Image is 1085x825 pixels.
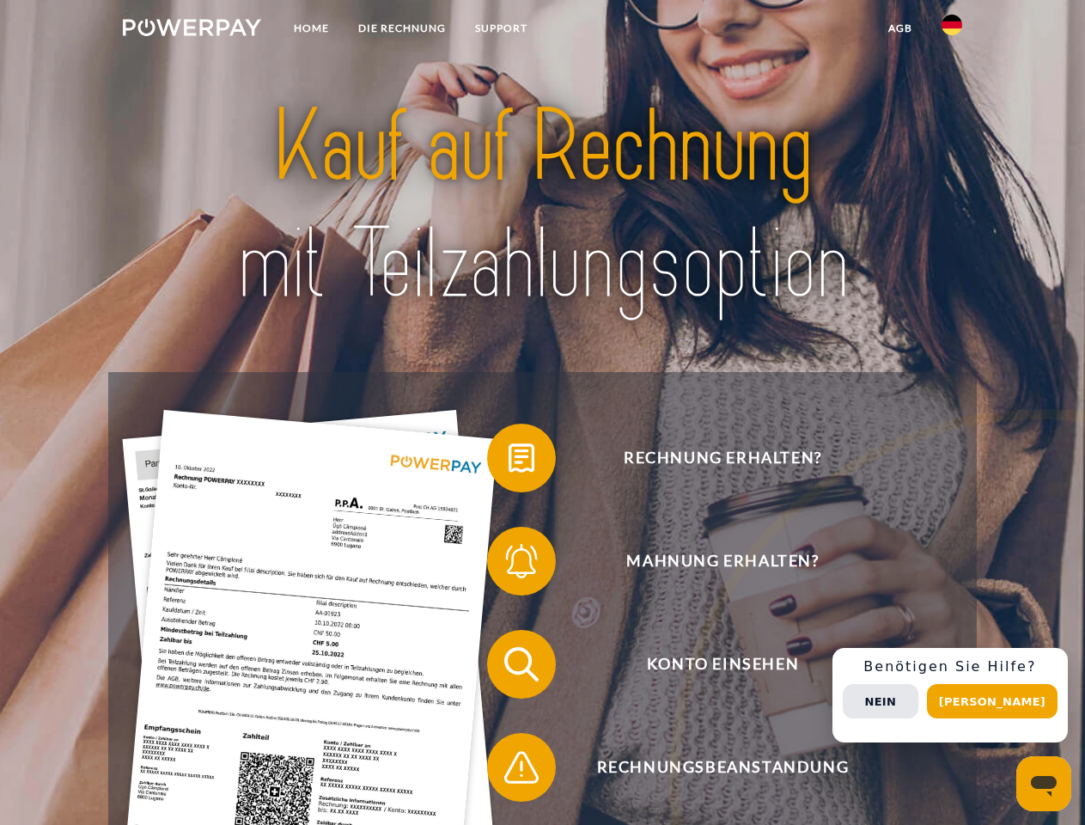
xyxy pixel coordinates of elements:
img: qb_search.svg [500,643,543,686]
span: Mahnung erhalten? [512,527,933,596]
img: logo-powerpay-white.svg [123,19,261,36]
img: title-powerpay_de.svg [164,82,921,329]
button: Nein [843,684,918,718]
h3: Benötigen Sie Hilfe? [843,658,1058,675]
button: Mahnung erhalten? [487,527,934,596]
div: Schnellhilfe [832,648,1068,742]
button: Rechnung erhalten? [487,424,934,492]
img: qb_bill.svg [500,437,543,480]
img: qb_warning.svg [500,746,543,789]
a: SUPPORT [460,13,542,44]
span: Rechnungsbeanstandung [512,733,933,802]
button: Rechnungsbeanstandung [487,733,934,802]
a: Home [279,13,344,44]
span: Rechnung erhalten? [512,424,933,492]
img: qb_bell.svg [500,540,543,583]
a: DIE RECHNUNG [344,13,460,44]
iframe: Schaltfläche zum Öffnen des Messaging-Fensters [1016,756,1071,811]
button: Konto einsehen [487,630,934,699]
a: agb [874,13,927,44]
span: Konto einsehen [512,630,933,699]
button: [PERSON_NAME] [927,684,1058,718]
img: de [942,15,962,35]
